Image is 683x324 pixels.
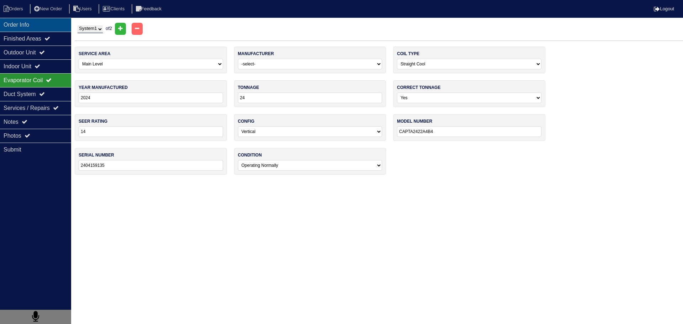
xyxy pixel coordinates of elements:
a: Clients [99,6,130,11]
label: service area [79,51,110,57]
a: New Order [30,6,68,11]
label: condition [238,152,262,158]
li: Feedback [132,4,167,14]
label: model number [397,118,432,124]
a: Logout [654,6,674,11]
li: Clients [99,4,130,14]
a: Users [69,6,97,11]
li: Users [69,4,97,14]
label: coil type [397,51,419,57]
label: config [238,118,255,124]
li: New Order [30,4,68,14]
label: correct tonnage [397,84,440,91]
label: manufacturer [238,51,274,57]
label: tonnage [238,84,259,91]
label: year manufactured [79,84,128,91]
div: of 2 [75,23,683,35]
label: serial number [79,152,114,158]
label: seer rating [79,118,107,124]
